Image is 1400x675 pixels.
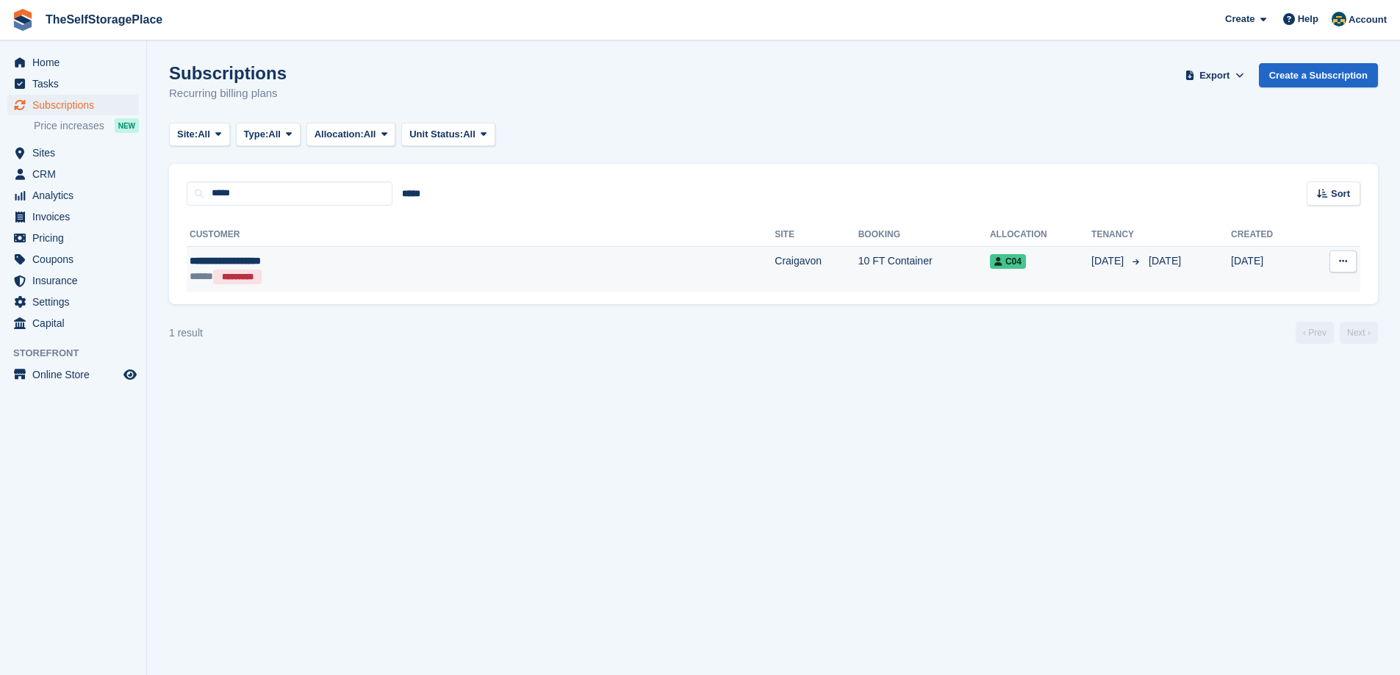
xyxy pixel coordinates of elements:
[7,313,139,333] a: menu
[32,142,121,163] span: Sites
[169,85,287,102] p: Recurring billing plans
[7,52,139,73] a: menu
[177,127,198,142] span: Site:
[1231,246,1305,292] td: [DATE]
[198,127,210,142] span: All
[7,364,139,385] a: menu
[775,223,858,247] th: Site
[315,127,364,142] span: Allocation:
[1231,223,1305,247] th: Created
[169,325,203,341] div: 1 result
[1332,12,1346,26] img: Gairoid
[858,246,990,292] td: 10 FT Container
[34,118,139,134] a: Price increases NEW
[990,254,1026,269] span: C04
[7,95,139,115] a: menu
[32,206,121,227] span: Invoices
[1091,223,1143,247] th: Tenancy
[1091,253,1127,269] span: [DATE]
[990,223,1091,247] th: Allocation
[32,292,121,312] span: Settings
[1182,63,1247,87] button: Export
[1331,187,1350,201] span: Sort
[268,127,281,142] span: All
[1349,12,1387,27] span: Account
[32,364,121,385] span: Online Store
[7,164,139,184] a: menu
[7,270,139,291] a: menu
[7,142,139,163] a: menu
[32,249,121,270] span: Coupons
[1199,68,1230,83] span: Export
[169,63,287,83] h1: Subscriptions
[121,366,139,383] a: Preview store
[32,73,121,94] span: Tasks
[13,346,146,361] span: Storefront
[1298,12,1318,26] span: Help
[775,246,858,292] td: Craigavon
[32,95,121,115] span: Subscriptions
[7,206,139,227] a: menu
[187,223,775,247] th: Customer
[409,127,463,142] span: Unit Status:
[7,73,139,94] a: menu
[1259,63,1378,87] a: Create a Subscription
[32,185,121,206] span: Analytics
[858,223,990,247] th: Booking
[244,127,269,142] span: Type:
[34,119,104,133] span: Price increases
[463,127,475,142] span: All
[7,228,139,248] a: menu
[40,7,168,32] a: TheSelfStoragePlace
[1149,255,1181,267] span: [DATE]
[169,123,230,147] button: Site: All
[7,185,139,206] a: menu
[7,292,139,312] a: menu
[12,9,34,31] img: stora-icon-8386f47178a22dfd0bd8f6a31ec36ba5ce8667c1dd55bd0f319d3a0aa187defe.svg
[236,123,301,147] button: Type: All
[1296,322,1334,344] a: Previous
[32,313,121,333] span: Capital
[364,127,376,142] span: All
[1293,322,1381,344] nav: Page
[32,164,121,184] span: CRM
[1340,322,1378,344] a: Next
[7,249,139,270] a: menu
[1225,12,1254,26] span: Create
[115,118,139,133] div: NEW
[32,228,121,248] span: Pricing
[32,270,121,291] span: Insurance
[306,123,396,147] button: Allocation: All
[32,52,121,73] span: Home
[401,123,495,147] button: Unit Status: All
